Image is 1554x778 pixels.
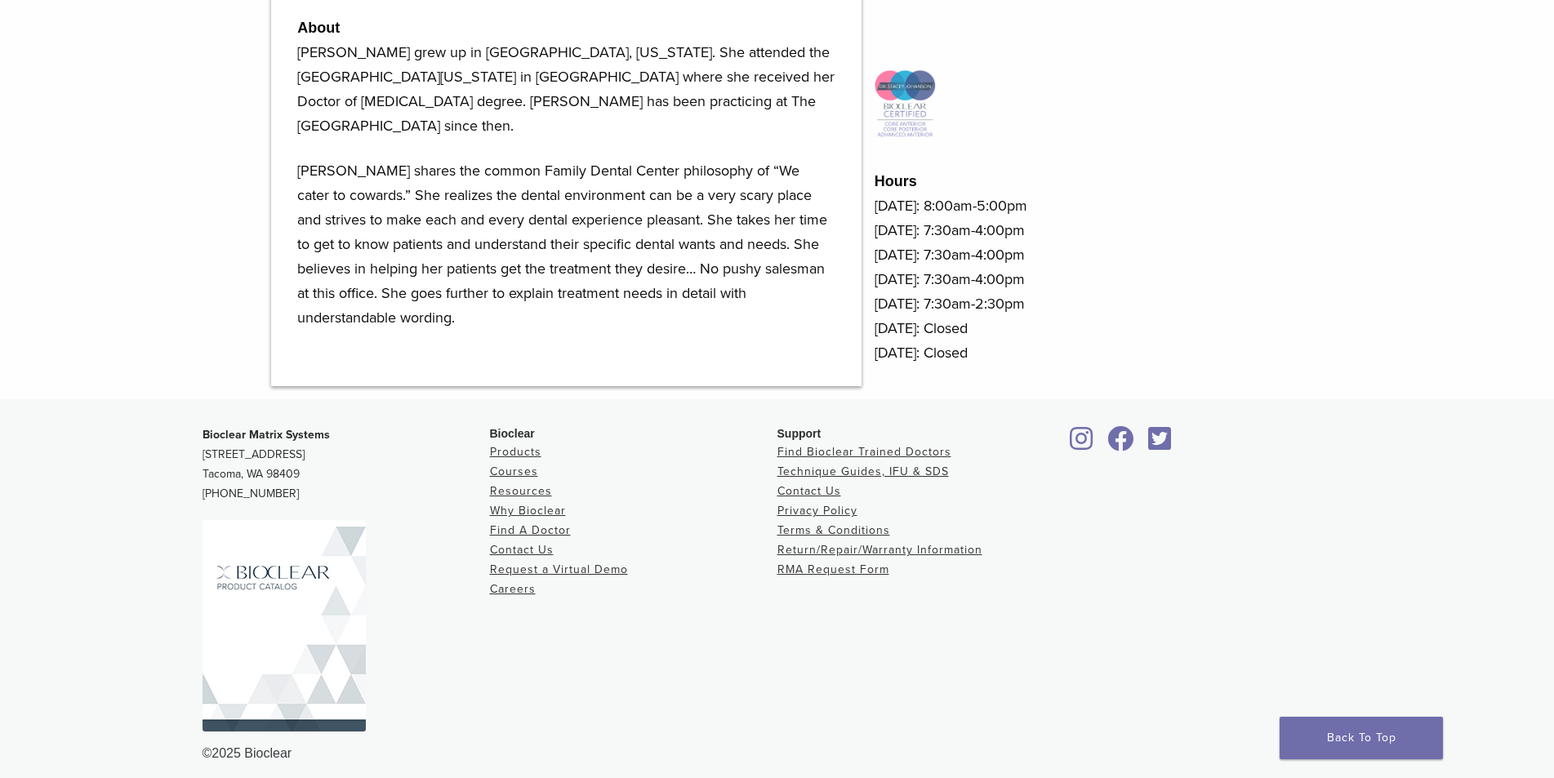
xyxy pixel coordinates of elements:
[203,520,366,731] img: Bioclear
[1280,717,1443,759] a: Back To Top
[777,523,890,537] a: Terms & Conditions
[297,20,340,36] strong: About
[1143,436,1178,452] a: Bioclear
[490,445,541,459] a: Products
[490,504,566,518] a: Why Bioclear
[777,427,822,440] span: Support
[297,40,835,138] p: [PERSON_NAME] grew up in [GEOGRAPHIC_DATA], [US_STATE]. She attended the [GEOGRAPHIC_DATA][US_STA...
[777,445,951,459] a: Find Bioclear Trained Doctors
[1102,436,1140,452] a: Bioclear
[490,562,628,576] a: Request a Virtual Demo
[203,744,1352,763] div: ©2025 Bioclear
[490,582,536,596] a: Careers
[875,193,1283,365] p: [DATE]: 8:00am-5:00pm [DATE]: 7:30am-4:00pm [DATE]: 7:30am-4:00pm [DATE]: 7:30am-4:00pm [DATE]: 7...
[490,523,571,537] a: Find A Doctor
[203,428,330,442] strong: Bioclear Matrix Systems
[490,543,554,557] a: Contact Us
[297,158,835,330] p: [PERSON_NAME] shares the common Family Dental Center philosophy of “We cater to cowards.” She rea...
[777,562,889,576] a: RMA Request Form
[777,543,982,557] a: Return/Repair/Warranty Information
[875,173,917,189] strong: Hours
[490,465,538,478] a: Courses
[777,504,857,518] a: Privacy Policy
[490,427,535,440] span: Bioclear
[777,465,949,478] a: Technique Guides, IFU & SDS
[875,69,936,139] img: Icon
[203,425,490,504] p: [STREET_ADDRESS] Tacoma, WA 98409 [PHONE_NUMBER]
[490,484,552,498] a: Resources
[1065,436,1099,452] a: Bioclear
[777,484,841,498] a: Contact Us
